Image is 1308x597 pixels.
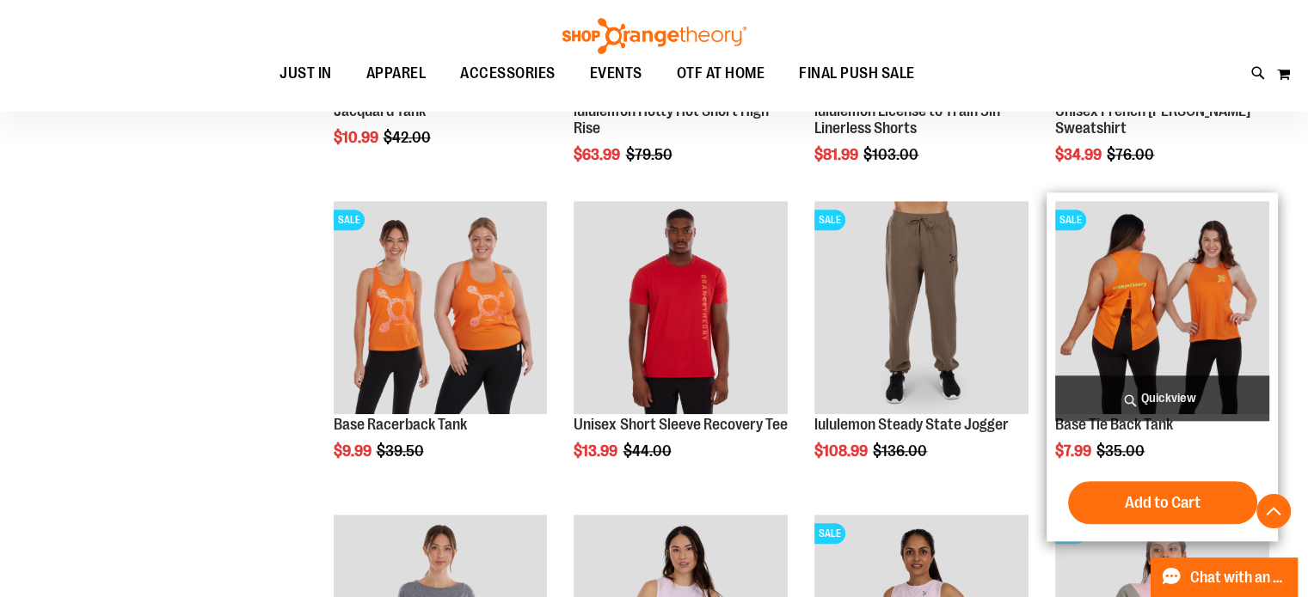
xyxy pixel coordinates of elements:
span: $108.99 [814,442,870,460]
div: product [565,192,796,504]
button: Chat with an Expert [1151,557,1299,597]
button: Back To Top [1256,494,1291,528]
div: product [806,192,1037,504]
span: SALE [1055,210,1086,230]
a: lululemon License to Train 5in Linerless Shorts [814,102,1000,137]
span: $9.99 [334,442,374,460]
div: product [1047,192,1278,542]
span: $63.99 [574,146,623,163]
a: Product image for Base Tie Back TankSALE [1055,201,1269,417]
img: lululemon Steady State Jogger [814,201,1029,415]
a: ACCESSORIES [443,54,573,94]
img: Product image for Base Racerback Tank [334,201,548,415]
span: JUST IN [279,54,332,93]
a: EVENTS [573,54,660,94]
a: OTF AT HOME [660,54,783,94]
a: Unisex Short Sleeve Recovery Tee [574,416,787,433]
span: $44.00 [623,442,673,460]
span: $39.50 [377,442,427,460]
span: $7.99 [1055,442,1094,460]
span: $136.00 [873,442,930,460]
span: SALE [334,210,365,230]
a: Unisex French [PERSON_NAME] Sweatshirt [1055,102,1250,137]
span: $76.00 [1107,146,1157,163]
span: EVENTS [590,54,642,93]
a: Quickview [1055,375,1269,421]
span: $103.00 [863,146,921,163]
span: $34.99 [1055,146,1104,163]
span: SALE [814,523,845,544]
a: Product image for Unisex Short Sleeve Recovery Tee [574,201,788,417]
span: $35.00 [1096,442,1147,460]
div: product [325,192,556,504]
span: APPAREL [366,54,427,93]
span: SALE [814,210,845,230]
img: Shop Orangetheory [560,18,749,54]
span: $42.00 [384,129,433,146]
a: lululemon Steady State Jogger [814,416,1009,433]
a: lululemon Steady State JoggerSALE [814,201,1029,417]
a: Base Racerback Tank [334,416,467,433]
a: JUST IN [262,54,349,94]
a: Product image for Base Racerback TankSALE [334,201,548,417]
span: Chat with an Expert [1190,570,1287,586]
span: FINAL PUSH SALE [799,54,915,93]
a: FINAL PUSH SALE [782,54,932,93]
span: OTF AT HOME [677,54,765,93]
button: Add to Cart [1068,481,1257,524]
span: $79.50 [625,146,674,163]
a: lululemon Hotty Hot Short High-Rise [574,102,773,137]
span: $10.99 [334,129,381,146]
span: Add to Cart [1125,493,1201,512]
span: $81.99 [814,146,861,163]
span: $13.99 [574,442,620,460]
img: Product image for Unisex Short Sleeve Recovery Tee [574,201,788,415]
img: Product image for Base Tie Back Tank [1055,201,1269,415]
span: ACCESSORIES [460,54,556,93]
a: APPAREL [349,54,444,94]
a: Base Tie Back Tank [1055,416,1173,433]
